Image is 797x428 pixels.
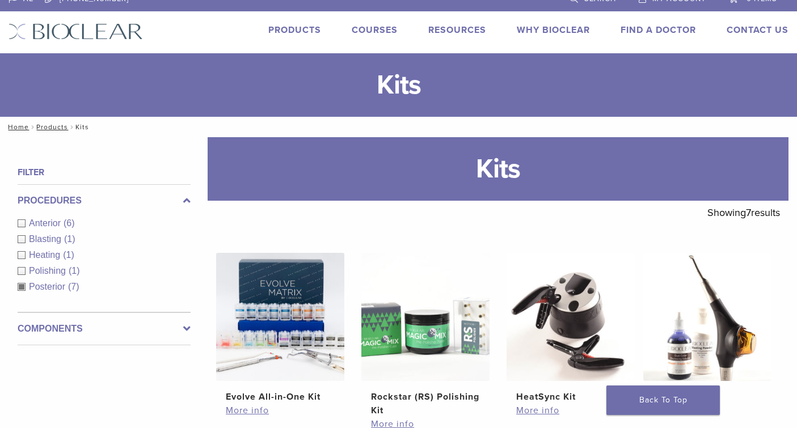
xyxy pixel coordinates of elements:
[18,194,191,207] label: Procedures
[216,253,344,404] a: Evolve All-in-One KitEvolve All-in-One Kit
[69,266,80,276] span: (1)
[727,24,788,36] a: Contact Us
[68,124,75,130] span: /
[361,253,490,417] a: Rockstar (RS) Polishing KitRockstar (RS) Polishing Kit
[216,253,344,381] img: Evolve All-in-One Kit
[621,24,696,36] a: Find A Doctor
[29,266,69,276] span: Polishing
[63,250,74,260] span: (1)
[9,23,143,40] img: Bioclear
[428,24,486,36] a: Resources
[352,24,398,36] a: Courses
[516,390,625,404] h2: HeatSync Kit
[29,124,36,130] span: /
[64,234,75,244] span: (1)
[226,390,335,404] h2: Evolve All-in-One Kit
[517,24,590,36] a: Why Bioclear
[5,123,29,131] a: Home
[707,201,780,224] p: Showing results
[29,218,64,228] span: Anterior
[507,253,635,404] a: HeatSync KitHeatSync Kit
[208,137,788,201] h1: Kits
[507,253,635,381] img: HeatSync Kit
[516,404,625,417] a: More info
[68,282,79,291] span: (7)
[268,24,321,36] a: Products
[643,253,771,381] img: Blaster Kit
[606,385,720,415] a: Back To Top
[18,322,191,336] label: Components
[746,206,751,219] span: 7
[643,253,771,404] a: Blaster KitBlaster Kit
[226,404,335,417] a: More info
[64,218,75,228] span: (6)
[361,253,490,381] img: Rockstar (RS) Polishing Kit
[36,123,68,131] a: Products
[371,390,480,417] h2: Rockstar (RS) Polishing Kit
[29,234,64,244] span: Blasting
[29,250,63,260] span: Heating
[29,282,68,291] span: Posterior
[18,166,191,179] h4: Filter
